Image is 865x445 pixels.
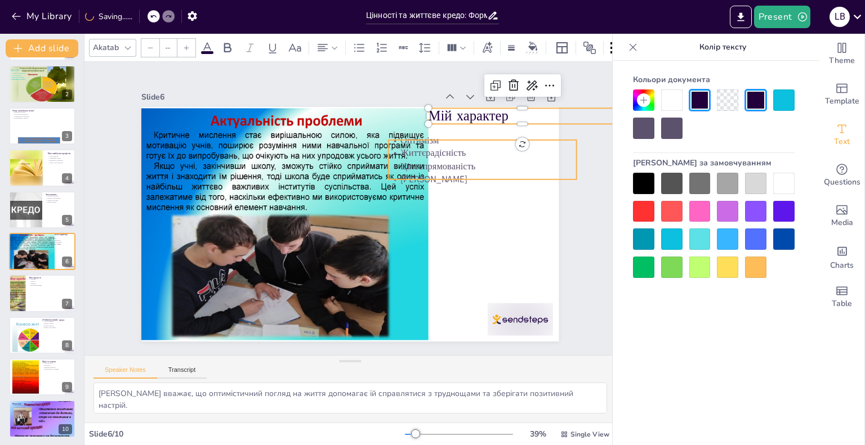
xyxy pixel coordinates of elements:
[62,257,72,267] div: 6
[42,365,72,367] p: Подорожі
[9,65,75,102] div: 2
[157,366,207,379] button: Transcript
[93,383,607,413] textarea: [PERSON_NAME] вважає, що оптимістичний погляд на життя допомагає їй справлятися з труднощами та з...
[505,39,518,57] div: Border settings
[62,340,72,350] div: 8
[9,107,75,145] div: 3
[633,74,710,85] font: Кольори документа
[29,276,72,280] p: Мої цінності
[633,158,772,168] font: [PERSON_NAME] за замовчуванням
[42,368,72,371] p: Спілкування з носіями
[42,325,72,327] p: Вплив доброти
[85,11,132,22] div: Saving......
[62,89,72,100] div: 2
[42,318,72,321] p: [PERSON_NAME] кредо
[12,118,72,120] p: Спілкування з світом
[479,39,496,57] div: Text effects
[46,197,72,199] p: Енергія спілкування
[91,40,121,55] div: Akatab
[55,233,84,236] p: Мій характер
[12,111,72,114] p: Важливість мови
[42,321,72,323] p: Сила усмішки
[819,236,864,277] div: Add charts and graphs
[832,298,852,310] span: Table
[9,191,75,228] div: 5
[29,281,72,283] p: Повага
[11,76,24,78] span: Важливість моменту
[829,55,855,67] span: Theme
[12,113,72,115] p: Культурні можливості
[6,39,78,57] button: Add slide
[9,358,75,395] div: 9
[11,69,19,71] span: Про себе
[819,277,864,317] div: Add a table
[46,201,72,203] p: Вплив музики
[819,74,864,115] div: Add ready made slides
[66,176,246,270] p: Мій характер
[42,322,72,325] p: Правило життя
[29,278,72,281] p: Дружба
[113,173,290,262] p: Оптимізм
[223,270,498,400] div: Slide 6
[830,6,850,28] button: L B
[59,424,72,434] div: 10
[830,259,854,272] span: Charts
[570,430,609,439] span: Single View
[819,155,864,196] div: Get real-time input from your audience
[11,78,25,80] span: [GEOGRAPHIC_DATA]
[12,115,72,118] p: Розширення горизонтів
[9,233,75,270] div: 6
[553,39,571,57] div: Layout
[583,41,596,55] span: Position
[12,406,72,408] p: Знання як основа
[9,317,75,354] div: 8
[11,74,21,77] span: Мета навчання
[46,199,72,201] p: Радість від співу
[118,161,295,249] p: Життєрадісність
[29,283,72,285] p: Щирість
[819,115,864,155] div: Add text boxes
[46,195,72,197] p: Значення музики
[819,196,864,236] div: Add images, graphics, shapes or video
[12,109,72,113] p: Чому англійська мова?
[46,192,72,196] p: Захоплення
[129,137,306,226] p: [PERSON_NAME]
[42,327,72,329] p: Радість для інших
[8,7,77,25] button: My Library
[444,39,469,57] div: Column Count
[11,72,26,74] span: Студентка університету
[12,408,72,411] p: Позитивний вплив
[42,366,72,368] p: Творчий розвиток
[12,410,72,412] p: Сподівання на майбутнє
[825,95,859,107] span: Template
[62,382,72,392] div: 9
[62,299,72,309] div: 7
[754,6,810,28] button: Present
[48,152,91,155] p: Моя майбутня професія
[12,404,72,406] p: Прагнення до розвитку
[524,42,541,53] div: Background color
[831,217,853,229] span: Media
[29,285,72,287] p: Взаємопідтримка
[9,400,75,437] div: 10
[9,149,75,186] div: 4
[524,429,551,439] div: 39 %
[89,429,405,439] div: Slide 6 / 10
[12,402,72,405] p: Висновок
[9,275,75,312] div: 7
[93,366,157,379] button: Speaker Notes
[834,136,850,148] span: Text
[62,131,72,141] div: 3
[124,149,301,237] p: Цілеспрямованість
[42,362,72,365] p: Мрія вчителя
[699,42,746,52] font: Колір тексту
[366,7,487,24] input: Insert title
[62,173,72,183] div: 4
[819,34,864,74] div: Change the overall theme
[62,215,72,225] div: 5
[42,360,72,363] p: Мрії та плани
[824,176,860,188] span: Questions
[830,7,850,27] div: L B
[730,6,752,28] button: Export to PowerPoint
